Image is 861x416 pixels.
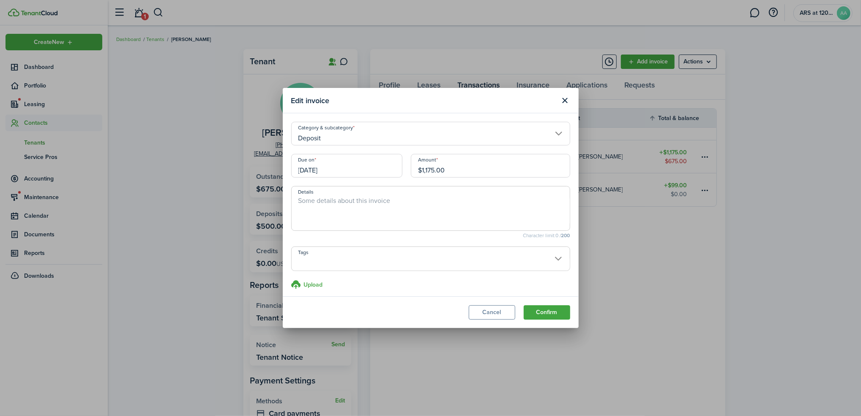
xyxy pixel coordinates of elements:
[291,154,402,178] input: mm/dd/yyyy
[524,305,570,320] button: Confirm
[304,280,323,289] h3: Upload
[558,93,572,108] button: Close modal
[411,154,570,178] input: 0.00
[291,233,570,238] small: Character limit: 0 /
[561,232,570,239] b: 200
[469,305,515,320] button: Cancel
[291,92,556,109] modal-title: Edit invoice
